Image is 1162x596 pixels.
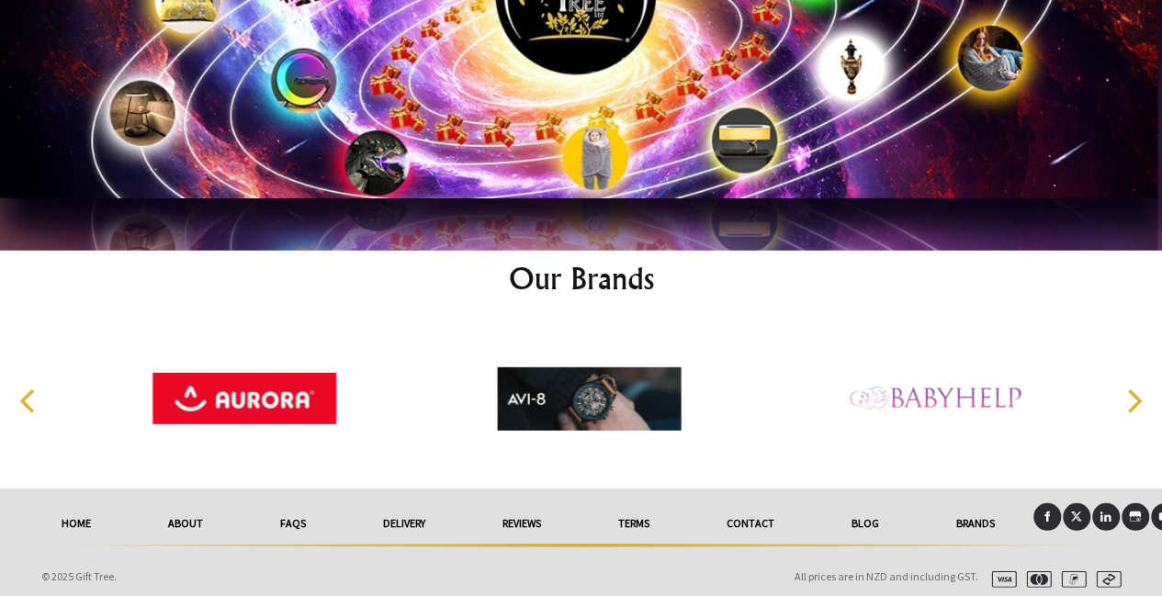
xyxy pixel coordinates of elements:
[497,330,681,467] img: AVI-8
[1054,571,1087,588] img: paypal.svg
[688,503,813,544] a: Contact
[918,503,1033,544] a: Brands
[580,503,688,544] a: Terms
[813,503,918,544] a: Blog
[23,503,130,544] a: HOME
[1112,381,1153,422] button: Next
[795,569,978,583] span: All prices are in NZD and including GST.
[152,330,336,467] img: Aurora World
[41,569,117,583] span: © 2025 Gift Tree.
[464,503,580,544] a: reviews
[130,503,242,544] a: About
[344,503,464,544] a: delivery
[1089,571,1122,588] img: afterpay.svg
[984,571,1017,588] img: visa.svg
[1063,503,1090,531] a: X (Twitter)
[1019,571,1052,588] img: mastercard.svg
[9,381,50,422] button: Previous
[1033,503,1061,531] a: Facebook
[1092,503,1120,531] a: LinkedIn
[841,330,1025,467] img: Baby Help
[242,503,344,544] a: FAQs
